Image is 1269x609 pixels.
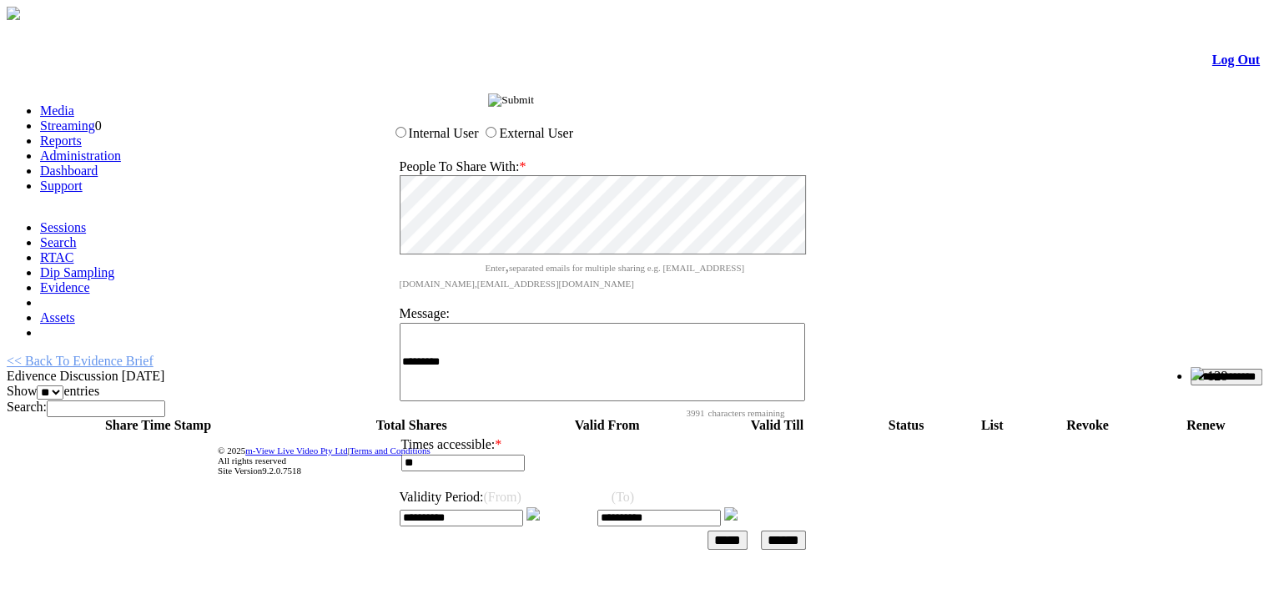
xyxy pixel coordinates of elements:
[483,490,521,504] span: (From)
[708,408,785,418] span: characters remaining
[612,490,634,504] span: (To)
[505,258,509,274] span: ,
[400,490,807,505] p: Validity Period:
[724,507,738,521] img: Calender.png
[526,507,540,521] img: Calender.png
[400,159,807,174] p: People To Share With:
[400,408,705,418] span: 3991
[400,263,745,289] span: Enter separated emails for multiple sharing e.g. [EMAIL_ADDRESS][DOMAIN_NAME],[EMAIL_ADDRESS][DOM...
[400,306,807,321] p: Message:
[488,93,534,107] input: Submit
[401,437,607,452] p: Times accessible:
[389,93,489,107] span: Share Evidence Brief
[499,126,572,140] label: External User
[409,126,479,140] label: Internal User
